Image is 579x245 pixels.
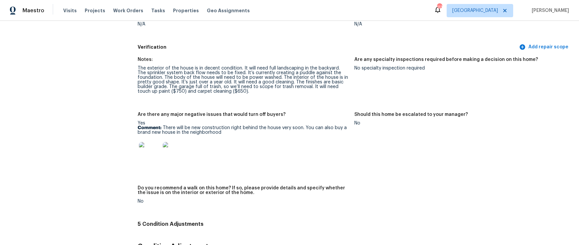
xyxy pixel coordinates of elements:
[354,22,566,26] div: N/A
[207,7,250,14] span: Geo Assignments
[138,186,349,195] h5: Do you recommend a walk on this home? If so, please provide details and specify whether the issue...
[452,7,498,14] span: [GEOGRAPHIC_DATA]
[138,57,153,62] h5: Notes:
[354,121,566,125] div: No
[437,4,442,11] div: 113
[138,125,349,135] p: There will be new construction right behind the house very soon. You can also buy a brand new hou...
[138,121,349,167] div: Yes
[529,7,569,14] span: [PERSON_NAME]
[138,22,349,26] div: N/A
[138,199,349,204] div: No
[354,57,538,62] h5: Are any specialty inspections required before making a decision on this home?
[22,7,44,14] span: Maestro
[63,7,77,14] span: Visits
[518,41,571,53] button: Add repair scope
[354,66,566,71] div: No specialty inspection required
[138,221,571,227] h4: 5 Condition Adjustments
[113,7,143,14] span: Work Orders
[138,125,161,130] b: Comment:
[173,7,199,14] span: Properties
[85,7,105,14] span: Projects
[520,43,568,51] span: Add repair scope
[138,66,349,94] div: The exterior of the house is in decent condition. It will need full landscaping in the backyard. ...
[151,8,165,13] span: Tasks
[354,112,468,117] h5: Should this home be escalated to your manager?
[138,112,286,117] h5: Are there any major negative issues that would turn off buyers?
[138,44,518,51] h5: Verification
